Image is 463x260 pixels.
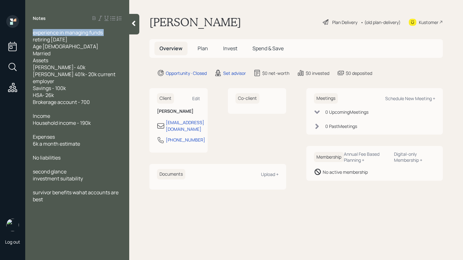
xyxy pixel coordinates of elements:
span: Spend & Save [252,45,284,52]
div: Digital-only Membership + [394,151,435,163]
h6: Client [157,93,174,104]
h1: [PERSON_NAME] [149,15,241,29]
span: survivor benefits wahat accounts are best [33,189,119,203]
div: Log out [5,239,20,245]
h6: Documents [157,169,185,179]
span: Plan [198,45,208,52]
span: No liabilities [33,154,61,161]
div: [EMAIL_ADDRESS][DOMAIN_NAME] [166,119,204,132]
div: Edit [192,95,200,101]
div: Annual Fee Based Planning + [344,151,389,163]
span: experience in managing funds retiring [DATE] Age [DEMOGRAPHIC_DATA] Married Assets [PERSON_NAME]-... [33,29,116,106]
div: $0 deposited [346,70,372,76]
img: retirable_logo.png [6,219,19,231]
span: second glance investment suitability [33,168,83,182]
h6: Co-client [235,93,259,104]
div: No active membership [323,169,368,175]
div: Set advisor [223,70,246,76]
span: Overview [159,45,182,52]
div: Opportunity · Closed [166,70,207,76]
h6: Meetings [314,93,338,104]
div: 0 Past Meeting s [325,123,357,130]
label: Notes [33,15,46,21]
div: $0 invested [306,70,329,76]
div: Upload + [261,171,279,177]
div: 0 Upcoming Meeting s [325,109,368,115]
div: $0 net-worth [262,70,289,76]
div: Kustomer [419,19,438,26]
div: • (old plan-delivery) [361,19,401,26]
div: [PHONE_NUMBER] [166,136,205,143]
span: Invest [223,45,237,52]
span: Income Household income - 190k [33,112,91,126]
span: Expenses 6k a month estimate [33,133,80,147]
h6: Membership [314,152,344,162]
div: Schedule New Meeting + [385,95,435,101]
h6: [PERSON_NAME] [157,109,200,114]
div: Plan Delivery [332,19,357,26]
